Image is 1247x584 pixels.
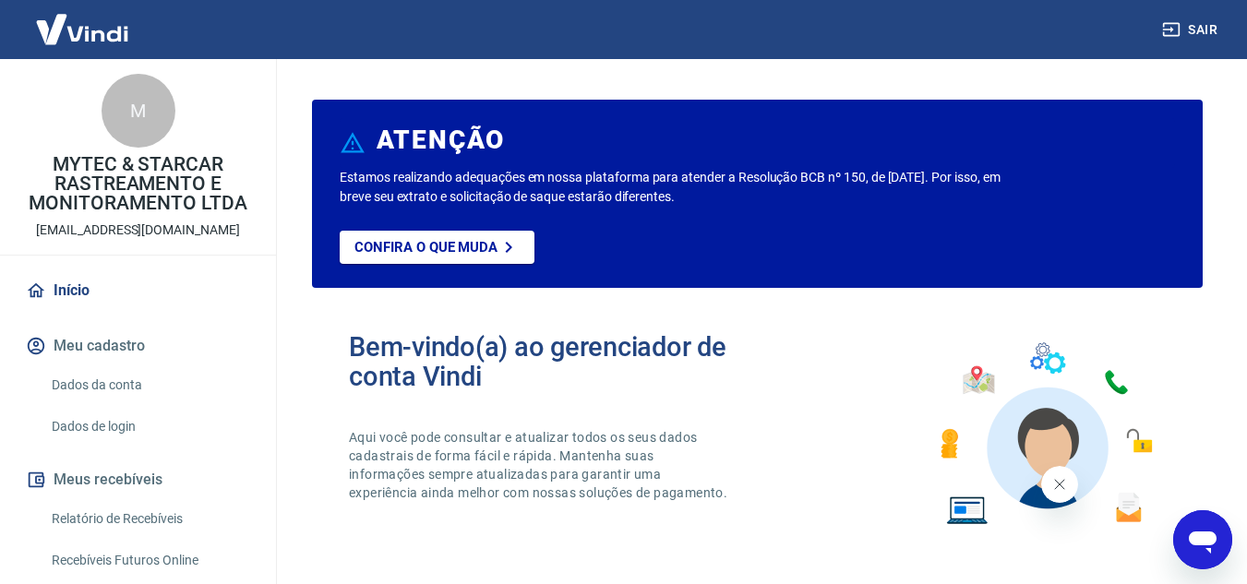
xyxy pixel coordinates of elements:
a: Confira o que muda [340,231,534,264]
img: Imagem de um avatar masculino com diversos icones exemplificando as funcionalidades do gerenciado... [924,332,1166,536]
button: Sair [1158,13,1225,47]
p: Estamos realizando adequações em nossa plataforma para atender a Resolução BCB nº 150, de [DATE].... [340,168,1008,207]
button: Meu cadastro [22,326,254,366]
h2: Bem-vindo(a) ao gerenciador de conta Vindi [349,332,758,391]
a: Início [22,270,254,311]
p: Confira o que muda [354,239,498,256]
iframe: Fechar mensagem [1041,466,1078,503]
iframe: Botão para abrir a janela de mensagens [1173,510,1232,569]
h6: ATENÇÃO [377,131,505,149]
p: MYTEC & STARCAR RASTREAMENTO E MONITORAMENTO LTDA [15,155,261,213]
button: Meus recebíveis [22,459,254,500]
a: Dados da conta [44,366,254,404]
p: Aqui você pode consultar e atualizar todos os seus dados cadastrais de forma fácil e rápida. Mant... [349,428,731,502]
a: Recebíveis Futuros Online [44,542,254,579]
a: Dados de login [44,408,254,446]
div: M [102,74,175,148]
p: [EMAIL_ADDRESS][DOMAIN_NAME] [36,220,240,240]
img: Vindi [22,1,142,57]
a: Relatório de Recebíveis [44,500,254,538]
span: Olá! Precisa de ajuda? [11,13,155,28]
